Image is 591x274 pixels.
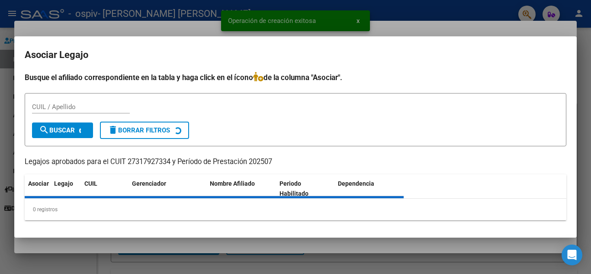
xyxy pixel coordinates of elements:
[25,47,566,63] h2: Asociar Legajo
[132,180,166,187] span: Gerenciador
[39,125,49,135] mat-icon: search
[84,180,97,187] span: CUIL
[108,126,170,134] span: Borrar Filtros
[51,174,81,203] datatable-header-cell: Legajo
[54,180,73,187] span: Legajo
[338,180,374,187] span: Dependencia
[276,174,334,203] datatable-header-cell: Periodo Habilitado
[25,174,51,203] datatable-header-cell: Asociar
[206,174,276,203] datatable-header-cell: Nombre Afiliado
[25,72,566,83] h4: Busque el afiliado correspondiente en la tabla y haga click en el ícono de la columna "Asociar".
[279,180,308,197] span: Periodo Habilitado
[100,122,189,139] button: Borrar Filtros
[25,157,566,168] p: Legajos aprobados para el CUIT 27317927334 y Período de Prestación 202507
[334,174,404,203] datatable-header-cell: Dependencia
[210,180,255,187] span: Nombre Afiliado
[28,180,49,187] span: Asociar
[39,126,75,134] span: Buscar
[128,174,206,203] datatable-header-cell: Gerenciador
[81,174,128,203] datatable-header-cell: CUIL
[32,122,93,138] button: Buscar
[562,245,582,265] div: Open Intercom Messenger
[108,125,118,135] mat-icon: delete
[25,199,566,220] div: 0 registros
